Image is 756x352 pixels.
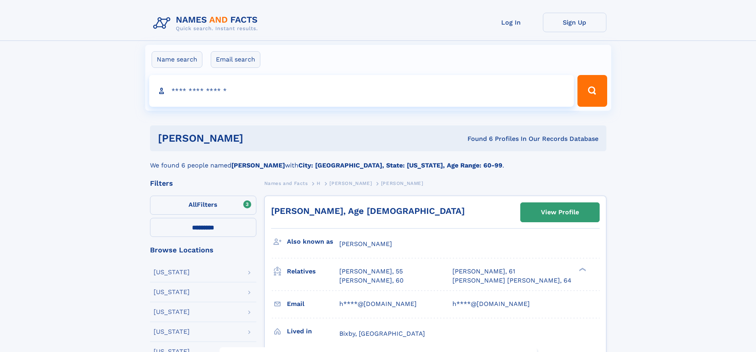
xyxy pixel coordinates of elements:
label: Filters [150,196,256,215]
div: [US_STATE] [154,289,190,295]
span: [PERSON_NAME] [339,240,392,248]
b: City: [GEOGRAPHIC_DATA], State: [US_STATE], Age Range: 60-99 [298,162,502,169]
span: Bixby, [GEOGRAPHIC_DATA] [339,330,425,337]
label: Email search [211,51,260,68]
div: [US_STATE] [154,309,190,315]
div: View Profile [541,203,579,221]
div: We found 6 people named with . [150,151,606,170]
h3: Lived in [287,325,339,338]
label: Name search [152,51,202,68]
a: [PERSON_NAME], 55 [339,267,403,276]
div: Browse Locations [150,246,256,254]
a: [PERSON_NAME], 60 [339,276,404,285]
a: H [317,178,321,188]
a: View Profile [521,203,599,222]
b: [PERSON_NAME] [231,162,285,169]
span: [PERSON_NAME] [329,181,372,186]
div: [US_STATE] [154,329,190,335]
a: [PERSON_NAME] [PERSON_NAME], 64 [452,276,571,285]
span: All [189,201,197,208]
input: search input [149,75,574,107]
a: Sign Up [543,13,606,32]
div: Found 6 Profiles In Our Records Database [355,135,598,143]
div: Filters [150,180,256,187]
a: Log In [479,13,543,32]
span: H [317,181,321,186]
a: [PERSON_NAME], 61 [452,267,515,276]
div: [US_STATE] [154,269,190,275]
span: [PERSON_NAME] [381,181,423,186]
a: [PERSON_NAME], Age [DEMOGRAPHIC_DATA] [271,206,465,216]
img: Logo Names and Facts [150,13,264,34]
button: Search Button [577,75,607,107]
a: Names and Facts [264,178,308,188]
h3: Relatives [287,265,339,278]
h3: Also known as [287,235,339,248]
div: ❯ [577,267,587,272]
h1: [PERSON_NAME] [158,133,356,143]
h3: Email [287,297,339,311]
a: [PERSON_NAME] [329,178,372,188]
